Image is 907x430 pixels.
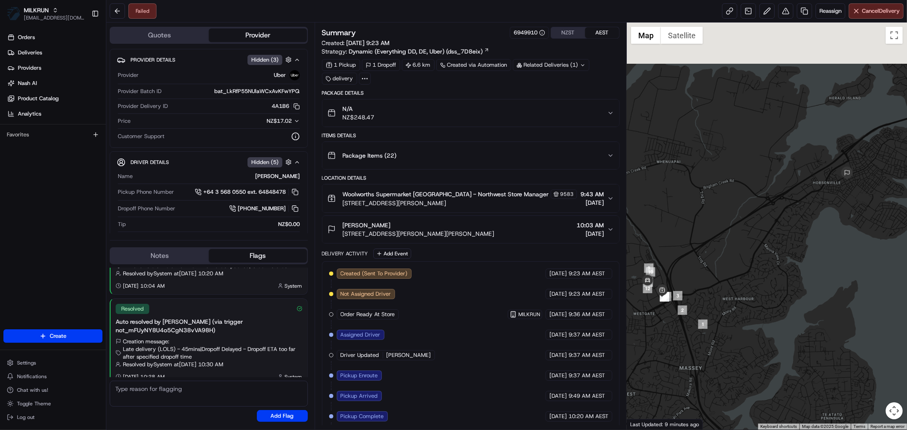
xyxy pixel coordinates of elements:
span: Late delivery (LOLS) - 45mins | Dropoff Delayed - Dropoff ETA too far after specified dropoff time [123,345,302,361]
span: at [DATE] 10:30 AM [174,361,223,368]
span: Package Items ( 22 ) [343,151,397,160]
span: Settings [17,359,36,366]
span: MILKRUN [24,6,49,14]
a: Providers [3,61,106,75]
button: Toggle Theme [3,398,102,410]
span: 10:03 AM [577,221,604,229]
span: Hidden ( 5 ) [251,158,279,166]
span: Tip [118,221,126,228]
span: Created: [322,39,390,47]
span: [DATE] [549,311,567,318]
span: System [285,373,302,380]
span: Resolved by System [123,270,172,277]
span: Provider Delivery ID [118,102,168,110]
span: System [285,283,302,289]
button: Provider [209,28,307,42]
span: 9:37 AM AEST [569,351,605,359]
span: 9:37 AM AEST [569,372,605,379]
div: delivery [322,73,357,85]
div: Location Details [322,175,620,181]
span: Dynamic (Everything DD, DE, Uber) (dss_7D8eix) [349,47,483,56]
span: Notifications [17,373,47,380]
button: Add Event [373,249,411,259]
div: 1 [698,320,708,329]
a: +64 3 568 0550 ext. 64848478 [195,187,300,197]
div: 3 [673,291,682,300]
span: Created (Sent To Provider) [341,270,408,277]
span: [DATE] [549,270,567,277]
div: Delivery Activity [322,250,368,257]
span: [EMAIL_ADDRESS][DOMAIN_NAME] [24,14,85,21]
span: Analytics [18,110,41,118]
span: 9583 [560,191,574,198]
span: [DATE] [580,198,604,207]
span: 10:20 AM AEST [569,413,608,420]
span: Pickup Phone Number [118,188,174,196]
button: [PERSON_NAME][STREET_ADDRESS][PERSON_NAME][PERSON_NAME]10:03 AM[DATE] [322,216,619,243]
a: Nash AI [3,76,106,90]
span: Chat with us! [17,387,48,393]
button: Map camera controls [886,402,903,419]
button: Keyboard shortcuts [760,424,797,430]
button: NZST [551,27,585,38]
span: Orders [18,34,35,41]
span: at [DATE] 10:20 AM [174,270,223,277]
span: Provider Batch ID [118,88,162,95]
div: [PERSON_NAME] [136,173,300,180]
span: [STREET_ADDRESS][PERSON_NAME] [343,199,577,207]
div: 1 Pickup [322,59,360,71]
span: [DATE] 10:28 AM [123,373,165,380]
span: Pickup Arrived [341,392,378,400]
span: Create [50,332,66,340]
span: Product Catalog [18,95,59,102]
img: uber-new-logo.jpeg [290,70,300,80]
button: MILKRUNMILKRUN[EMAIL_ADDRESS][DOMAIN_NAME] [3,3,88,24]
button: Settings [3,357,102,369]
button: NZ$17.02 [225,117,300,125]
span: 9:23 AM AEST [569,270,605,277]
span: Customer Support [118,133,165,140]
span: Not Assigned Driver [341,290,391,298]
button: Driver DetailsHidden (5) [117,155,301,169]
button: AEST [585,27,619,38]
span: Toggle Theme [17,400,51,407]
span: [DATE] 9:23 AM [347,39,390,47]
span: Order Ready At Store [341,311,395,318]
div: Package Details [322,90,620,96]
button: Notifications [3,371,102,382]
span: Provider Details [131,57,175,63]
div: 8 [660,292,669,302]
div: 2 [678,306,687,315]
span: [STREET_ADDRESS][PERSON_NAME][PERSON_NAME] [343,229,495,238]
span: NZ$17.02 [267,117,292,124]
button: Flags [209,249,307,263]
span: Pickup Enroute [341,372,378,379]
div: Strategy: [322,47,489,56]
button: Reassign [816,3,845,19]
span: Nash AI [18,79,37,87]
a: Open this area in Google Maps (opens a new window) [629,419,657,430]
span: Hidden ( 3 ) [251,56,279,64]
button: Quotes [111,28,209,42]
span: Log out [17,414,34,421]
a: Created via Automation [436,59,511,71]
span: 9:49 AM AEST [569,392,605,400]
a: Analytics [3,107,106,121]
span: [DATE] [577,229,604,238]
span: MILKRUN [518,311,540,318]
div: Last Updated: 9 minutes ago [627,419,703,430]
div: Items Details [322,132,620,139]
div: 1 Dropoff [362,59,400,71]
span: Provider [118,71,139,79]
button: Woolworths Supermarket [GEOGRAPHIC_DATA] - Northwest Store Manager9583[STREET_ADDRESS][PERSON_NAM... [322,184,619,212]
h3: Summary [322,29,356,37]
div: 9 [644,263,654,273]
div: Auto resolved by [PERSON_NAME] (via trigger not_mFUyNY8U4o5CgN38vVA98H) [116,317,302,334]
button: N/ANZ$248.47 [322,99,619,127]
button: Create [3,329,102,343]
button: Add Flag [257,410,308,422]
span: NZ$248.47 [343,113,375,122]
button: Notes [111,249,209,263]
button: Provider DetailsHidden (3) [117,53,301,67]
span: Woolworths Supermarket [GEOGRAPHIC_DATA] - Northwest Store Manager [343,190,549,198]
